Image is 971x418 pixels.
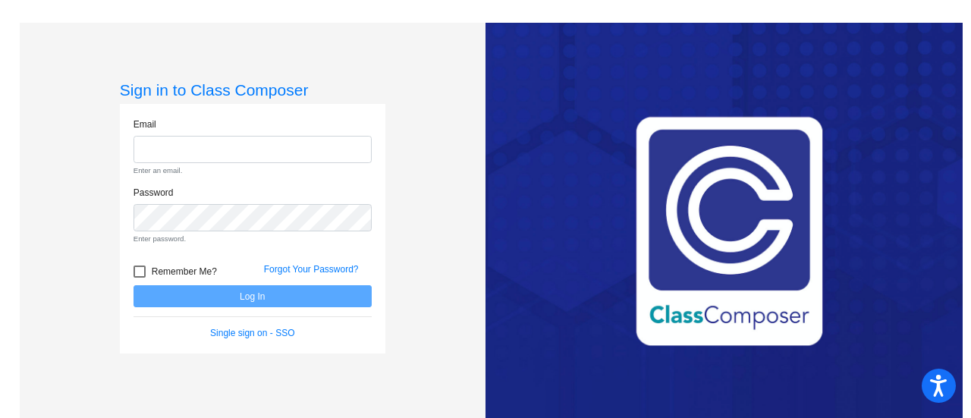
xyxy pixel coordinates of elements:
[134,165,372,176] small: Enter an email.
[120,80,385,99] h3: Sign in to Class Composer
[134,234,372,244] small: Enter password.
[134,285,372,307] button: Log In
[134,186,174,200] label: Password
[210,328,294,338] a: Single sign on - SSO
[152,262,217,281] span: Remember Me?
[134,118,156,131] label: Email
[264,264,359,275] a: Forgot Your Password?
